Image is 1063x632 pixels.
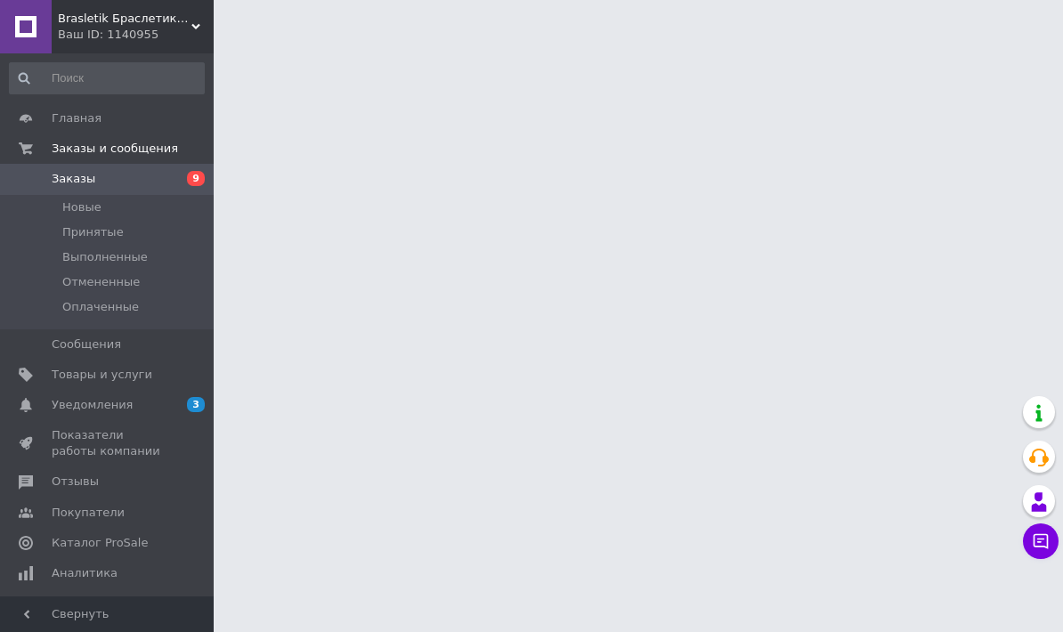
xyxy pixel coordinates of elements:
[52,367,152,383] span: Товары и услуги
[187,397,205,412] span: 3
[52,110,101,126] span: Главная
[52,397,133,413] span: Уведомления
[58,11,191,27] span: Brasletik Браслетик Интернет - магазин Украшений из натурального камня
[62,274,140,290] span: Отмененные
[52,505,125,521] span: Покупатели
[52,535,148,551] span: Каталог ProSale
[58,27,214,43] div: Ваш ID: 1140955
[62,299,139,315] span: Оплаченные
[187,171,205,186] span: 9
[52,565,118,581] span: Аналитика
[62,249,148,265] span: Выполненные
[62,199,101,215] span: Новые
[62,224,124,240] span: Принятые
[52,427,165,459] span: Показатели работы компании
[1023,523,1059,559] button: Чат с покупателем
[52,336,121,352] span: Сообщения
[52,171,95,187] span: Заказы
[9,62,205,94] input: Поиск
[52,474,99,490] span: Отзывы
[52,141,178,157] span: Заказы и сообщения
